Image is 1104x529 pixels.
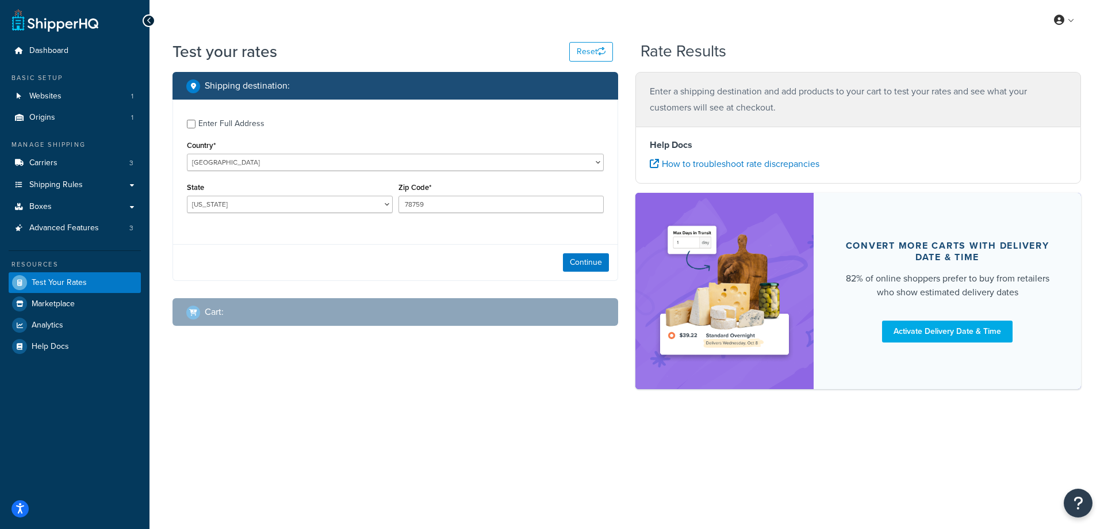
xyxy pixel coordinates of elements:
label: State [187,183,204,192]
span: 1 [131,113,133,123]
h1: Test your rates [172,40,277,63]
h4: Help Docs [650,138,1067,152]
span: Advanced Features [29,223,99,233]
span: Dashboard [29,46,68,56]
a: Websites1 [9,86,141,107]
a: How to troubleshoot rate discrepancies [650,157,819,170]
div: Resources [9,260,141,269]
a: Carriers3 [9,153,141,174]
div: Basic Setup [9,73,141,83]
div: 82% of online shoppers prefer to buy from retailers who show estimated delivery dates [841,272,1053,299]
li: Origins [9,107,141,128]
a: Dashboard [9,40,141,62]
a: Test Your Rates [9,272,141,293]
button: Reset [569,42,613,62]
h2: Cart : [205,307,224,317]
span: Shipping Rules [29,180,83,190]
div: Convert more carts with delivery date & time [841,240,1053,263]
label: Zip Code* [398,183,431,192]
span: 3 [129,158,133,168]
a: Shipping Rules [9,174,141,196]
label: Country* [187,141,216,150]
a: Advanced Features3 [9,218,141,239]
a: Activate Delivery Date & Time [882,321,1013,342]
span: 1 [131,92,133,101]
li: Carriers [9,153,141,174]
button: Open Resource Center [1064,489,1092,517]
span: Boxes [29,202,52,212]
div: Enter Full Address [198,116,264,132]
span: Help Docs [32,342,69,352]
li: Websites [9,86,141,107]
input: Enter Full Address [187,120,195,128]
a: Help Docs [9,336,141,357]
a: Boxes [9,196,141,218]
img: feature-image-ddt-36eae7f7280da8017bfb280eaccd9c446f90b1fe08728e4019434db127062ab4.png [653,210,796,372]
a: Origins1 [9,107,141,128]
span: Carriers [29,158,57,168]
p: Enter a shipping destination and add products to your cart to test your rates and see what your c... [650,83,1067,116]
li: Advanced Features [9,218,141,239]
h2: Rate Results [641,43,726,60]
span: Marketplace [32,299,75,309]
button: Continue [563,253,609,272]
a: Marketplace [9,294,141,314]
h2: Shipping destination : [205,81,290,91]
span: Test Your Rates [32,278,87,288]
div: Manage Shipping [9,140,141,150]
span: 3 [129,223,133,233]
span: Analytics [32,321,63,330]
a: Analytics [9,315,141,336]
span: Origins [29,113,55,123]
span: Websites [29,92,62,101]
